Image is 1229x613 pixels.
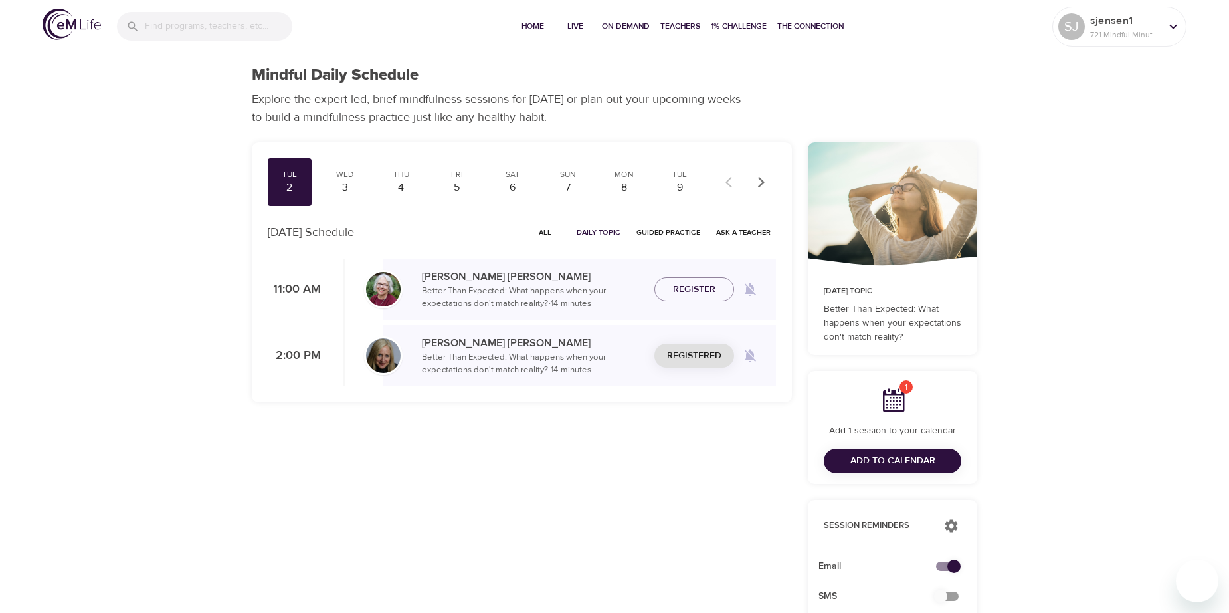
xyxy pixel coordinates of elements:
p: Better Than Expected: What happens when your expectations don't match reality? · 14 minutes [422,351,644,377]
p: Better Than Expected: What happens when your expectations don't match reality? · 14 minutes [422,285,644,310]
div: Sat [496,169,529,180]
p: Add 1 session to your calendar [824,424,961,438]
span: SMS [818,590,945,604]
span: Register [673,281,715,298]
div: 5 [440,180,474,195]
span: Daily Topic [577,226,620,239]
p: 721 Mindful Minutes [1090,29,1161,41]
span: Remind me when a class goes live every Tuesday at 11:00 AM [734,273,766,305]
button: Register [654,277,734,302]
iframe: Button to launch messaging window [1176,560,1218,602]
button: Add to Calendar [824,449,961,473]
div: Tue [663,169,696,180]
div: 8 [607,180,640,195]
button: Ask a Teacher [711,222,776,243]
button: Daily Topic [571,222,626,243]
div: SJ [1058,13,1085,40]
img: Bernice_Moore_min.jpg [366,272,401,306]
button: Guided Practice [631,222,706,243]
div: Fri [440,169,474,180]
p: Session Reminders [824,519,931,533]
div: 3 [329,180,362,195]
span: All [529,226,561,239]
p: Better Than Expected: What happens when your expectations don't match reality? [824,303,961,344]
div: 6 [496,180,529,195]
p: [DATE] Topic [824,285,961,297]
div: Sun [551,169,585,180]
div: 9 [663,180,696,195]
p: 11:00 AM [268,281,321,299]
img: logo [43,9,101,40]
span: The Connection [777,19,844,33]
img: Diane_Renz-min.jpg [366,338,401,373]
span: On-Demand [602,19,650,33]
p: [DATE] Schedule [268,223,354,241]
span: Add to Calendar [850,453,935,469]
span: Home [517,19,549,33]
div: Tue [273,169,306,180]
span: Ask a Teacher [716,226,771,239]
span: Email [818,560,945,574]
p: Explore the expert-led, brief mindfulness sessions for [DATE] or plan out your upcoming weeks to ... [252,90,750,126]
span: 1% Challenge [711,19,767,33]
button: All [523,222,566,243]
p: sjensen1 [1090,13,1161,29]
div: 2 [273,180,306,195]
span: 1 [899,380,913,394]
div: Mon [607,169,640,180]
div: Wed [329,169,362,180]
div: Thu [385,169,418,180]
p: [PERSON_NAME] [PERSON_NAME] [422,269,644,285]
div: 7 [551,180,585,195]
p: 2:00 PM [268,347,321,365]
h1: Mindful Daily Schedule [252,66,419,85]
span: Registered [667,348,721,364]
span: Guided Practice [636,226,700,239]
span: Teachers [660,19,700,33]
div: 4 [385,180,418,195]
span: Live [559,19,591,33]
p: [PERSON_NAME] [PERSON_NAME] [422,335,644,351]
input: Find programs, teachers, etc... [145,12,292,41]
button: Registered [654,344,734,368]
